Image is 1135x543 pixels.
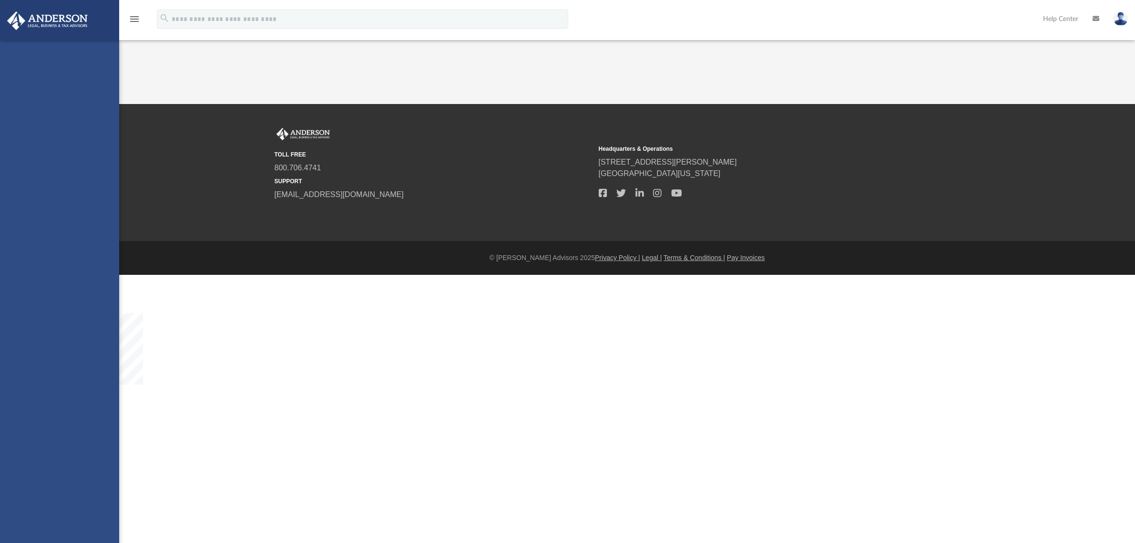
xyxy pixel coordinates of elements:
[129,18,140,25] a: menu
[129,13,140,25] i: menu
[595,254,640,261] a: Privacy Policy |
[599,145,916,153] small: Headquarters & Operations
[275,164,321,172] a: 800.706.4741
[1114,12,1128,26] img: User Pic
[119,253,1135,263] div: © [PERSON_NAME] Advisors 2025
[642,254,662,261] a: Legal |
[599,169,721,178] a: [GEOGRAPHIC_DATA][US_STATE]
[275,128,332,140] img: Anderson Advisors Platinum Portal
[599,158,737,166] a: [STREET_ADDRESS][PERSON_NAME]
[4,11,91,30] img: Anderson Advisors Platinum Portal
[159,13,170,23] i: search
[275,150,592,159] small: TOLL FREE
[727,254,765,261] a: Pay Invoices
[275,190,404,198] a: [EMAIL_ADDRESS][DOMAIN_NAME]
[664,254,725,261] a: Terms & Conditions |
[275,177,592,186] small: SUPPORT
